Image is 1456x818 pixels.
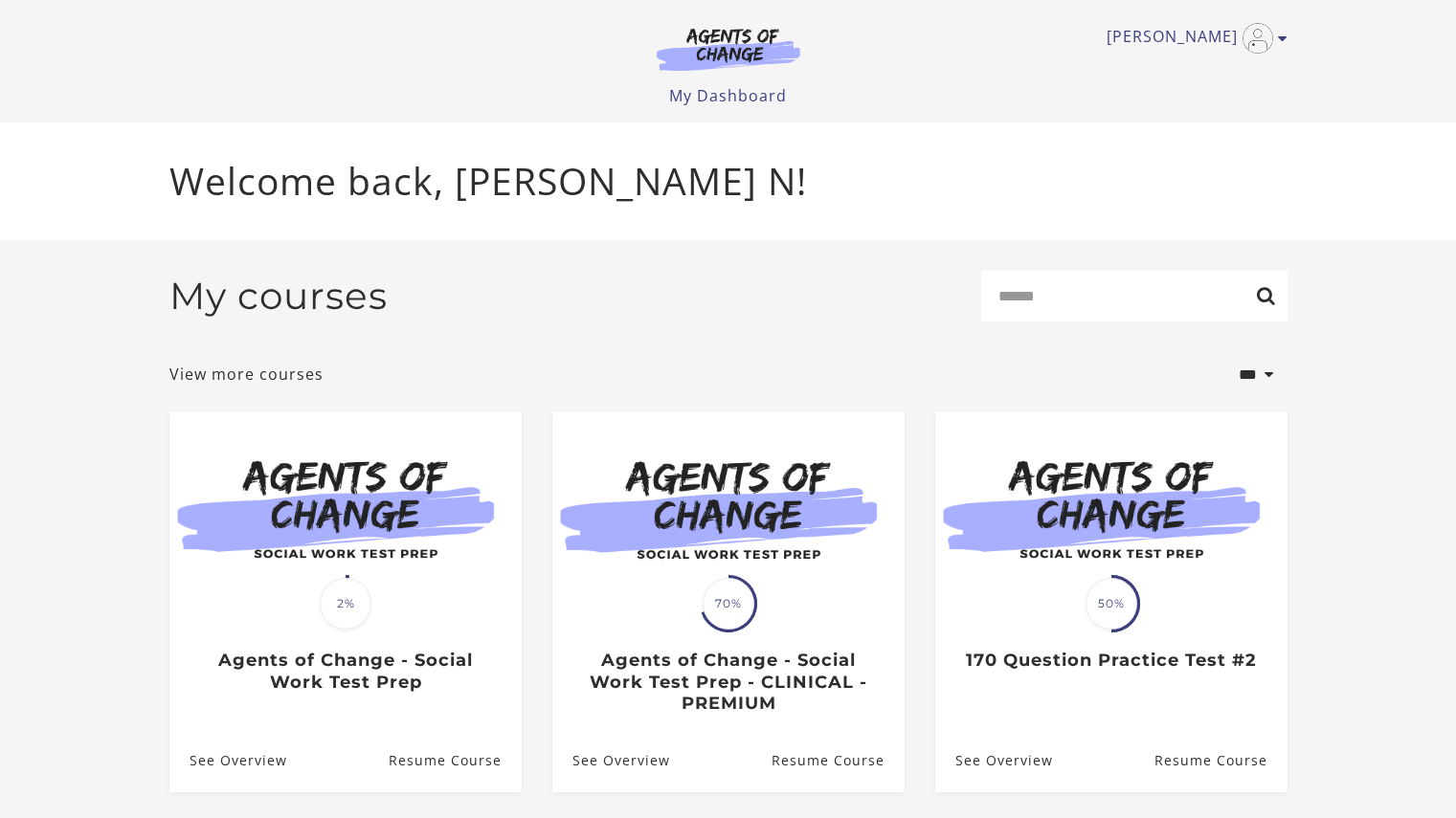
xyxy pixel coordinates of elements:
[1107,23,1278,54] a: Toggle menu
[169,153,1288,210] p: Welcome back, [PERSON_NAME] N!
[669,85,787,106] a: My Dashboard
[955,650,1266,672] h3: 170 Question Practice Test #2
[169,274,388,319] h2: My courses
[572,650,884,715] h3: Agents of Change - Social Work Test Prep - CLINICAL - PREMIUM
[169,363,324,386] a: View more courses
[388,729,521,791] a: Agents of Change - Social Work Test Prep: Resume Course
[637,27,820,71] img: Agents of Change Logo
[1154,729,1287,791] a: 170 Question Practice Test #2: Resume Course
[771,729,904,791] a: Agents of Change - Social Work Test Prep - CLINICAL - PREMIUM: Resume Course
[320,578,371,630] span: 2%
[190,650,501,693] h3: Agents of Change - Social Work Test Prep
[552,729,670,791] a: Agents of Change - Social Work Test Prep - CLINICAL - PREMIUM: See Overview
[703,578,754,630] span: 70%
[169,729,287,791] a: Agents of Change - Social Work Test Prep: See Overview
[1086,578,1137,630] span: 50%
[935,729,1053,791] a: 170 Question Practice Test #2: See Overview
